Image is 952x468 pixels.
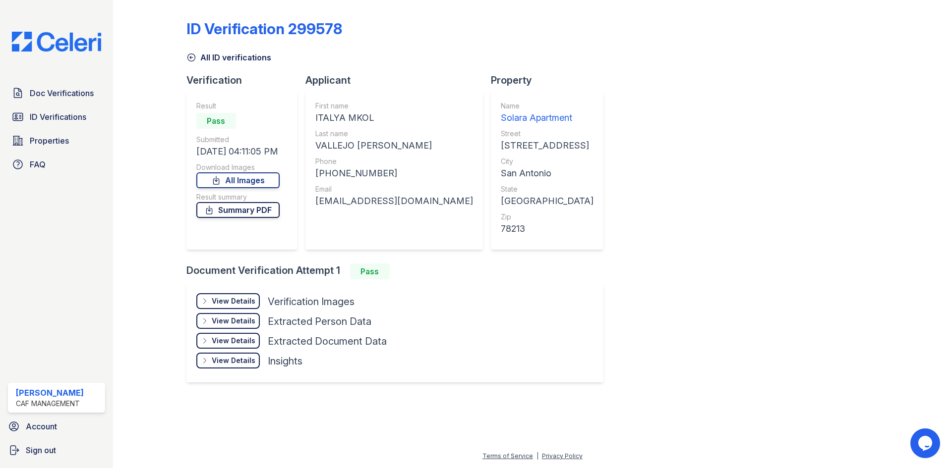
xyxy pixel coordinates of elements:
div: Phone [315,156,473,166]
div: First name [315,101,473,111]
a: Account [4,416,109,436]
div: Solara Apartment [501,111,594,125]
div: View Details [212,296,255,306]
span: Account [26,420,57,432]
div: Email [315,184,473,194]
div: Extracted Person Data [268,314,371,328]
div: [GEOGRAPHIC_DATA] [501,194,594,208]
div: [DATE] 04:11:05 PM [196,145,280,158]
div: [STREET_ADDRESS] [501,139,594,153]
div: Verification [186,73,305,87]
div: View Details [212,356,255,365]
div: Property [491,73,611,87]
a: Sign out [4,440,109,460]
span: Doc Verifications [30,87,94,99]
a: All Images [196,172,280,188]
div: [EMAIL_ADDRESS][DOMAIN_NAME] [315,194,473,208]
div: State [501,184,594,194]
div: Applicant [305,73,491,87]
div: Pass [350,263,390,279]
div: View Details [212,336,255,346]
div: [PHONE_NUMBER] [315,166,473,180]
div: ID Verification 299578 [186,20,342,38]
div: Street [501,129,594,139]
div: Download Images [196,162,280,172]
span: Properties [30,135,69,147]
div: San Antonio [501,166,594,180]
span: Sign out [26,444,56,456]
div: Submitted [196,135,280,145]
a: Name Solara Apartment [501,101,594,125]
div: Last name [315,129,473,139]
div: CAF Management [16,399,84,409]
div: Pass [196,113,236,129]
div: Name [501,101,594,111]
a: Terms of Service [482,452,533,460]
div: Extracted Document Data [268,334,387,348]
a: FAQ [8,155,105,174]
div: ITALYA MKOL [315,111,473,125]
img: CE_Logo_Blue-a8612792a0a2168367f1c8372b55b34899dd931a85d93a1a3d3e32e68fde9ad4.png [4,32,109,52]
a: Privacy Policy [542,452,583,460]
div: Zip [501,212,594,222]
div: | [536,452,538,460]
span: FAQ [30,158,46,170]
a: Doc Verifications [8,83,105,103]
a: Summary PDF [196,202,280,218]
a: ID Verifications [8,107,105,127]
div: View Details [212,316,255,326]
div: City [501,156,594,166]
div: Document Verification Attempt 1 [186,263,611,279]
div: VALLEJO [PERSON_NAME] [315,139,473,153]
div: 78213 [501,222,594,236]
iframe: chat widget [910,428,942,458]
a: All ID verifications [186,52,271,63]
div: [PERSON_NAME] [16,387,84,399]
div: Insights [268,354,302,368]
a: Properties [8,131,105,151]
div: Verification Images [268,295,355,309]
div: Result summary [196,192,280,202]
span: ID Verifications [30,111,86,123]
div: Result [196,101,280,111]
